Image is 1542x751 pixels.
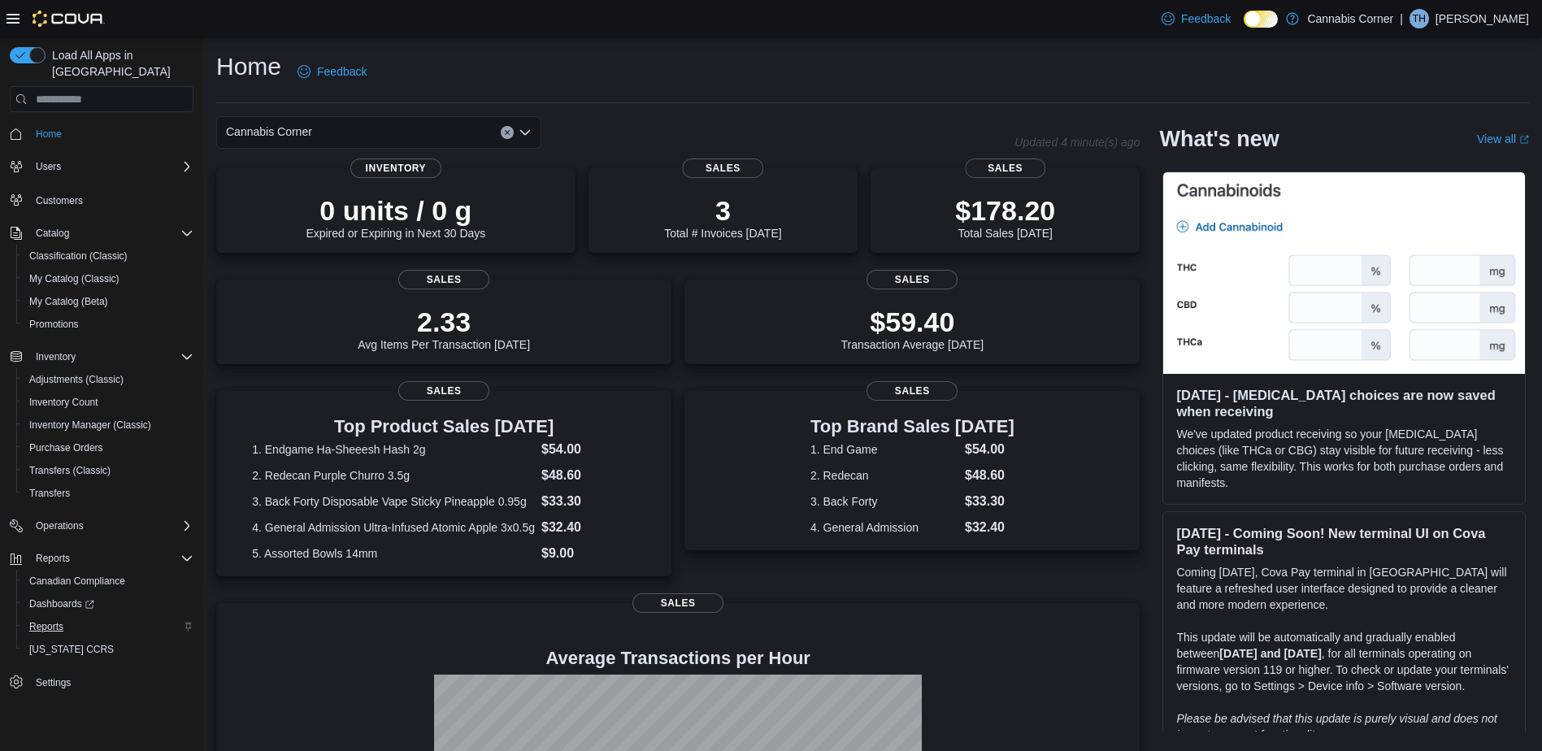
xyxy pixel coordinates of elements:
a: Transfers [23,484,76,503]
span: Settings [36,676,71,689]
dt: 2. Redecan [810,467,958,484]
span: Catalog [36,227,69,240]
p: 0 units / 0 g [306,194,485,227]
button: Inventory [29,347,82,367]
button: Reports [29,549,76,568]
button: Open list of options [519,126,532,139]
dt: 4. General Admission [810,519,958,536]
span: Canadian Compliance [29,575,125,588]
dd: $32.40 [965,518,1014,537]
p: We've updated product receiving so your [MEDICAL_DATA] choices (like THCa or CBG) stay visible fo... [1176,426,1512,491]
span: Feedback [317,63,367,80]
dt: 3. Back Forty [810,493,958,510]
span: Adjustments (Classic) [29,373,124,386]
span: Classification (Classic) [29,250,128,263]
span: Settings [29,672,193,692]
span: Sales [398,270,489,289]
p: 2.33 [358,306,530,338]
span: Classification (Classic) [23,246,193,266]
h3: Top Brand Sales [DATE] [810,417,1014,436]
h1: Home [216,50,281,83]
span: Customers [29,189,193,210]
p: Coming [DATE], Cova Pay terminal in [GEOGRAPHIC_DATA] will feature a refreshed user interface des... [1176,564,1512,613]
span: Inventory Manager (Classic) [29,419,151,432]
button: Reports [16,615,200,638]
button: Catalog [29,224,76,243]
button: Catalog [3,222,200,245]
h3: [DATE] - [MEDICAL_DATA] choices are now saved when receiving [1176,387,1512,419]
span: Users [36,160,61,173]
p: [PERSON_NAME] [1436,9,1529,28]
button: Inventory [3,345,200,368]
a: Canadian Compliance [23,571,132,591]
span: Sales [867,270,958,289]
span: Sales [632,593,723,613]
a: Inventory Manager (Classic) [23,415,158,435]
p: | [1400,9,1403,28]
span: Promotions [29,318,79,331]
button: Inventory Count [16,391,200,414]
a: Feedback [291,55,373,88]
span: Inventory Manager (Classic) [23,415,193,435]
a: [US_STATE] CCRS [23,640,120,659]
span: Transfers [29,487,70,500]
span: Cannabis Corner [226,122,312,141]
span: TH [1413,9,1426,28]
dt: 2. Redecan Purple Churro 3.5g [252,467,535,484]
span: Purchase Orders [29,441,103,454]
a: Purchase Orders [23,438,110,458]
span: Inventory [350,158,441,178]
span: My Catalog (Classic) [23,269,193,289]
button: Inventory Manager (Classic) [16,414,200,436]
div: Total Sales [DATE] [955,194,1055,240]
p: Updated 4 minute(s) ago [1014,136,1140,149]
button: Transfers (Classic) [16,459,200,482]
button: Adjustments (Classic) [16,368,200,391]
button: Transfers [16,482,200,505]
dd: $32.40 [541,518,636,537]
span: Washington CCRS [23,640,193,659]
span: Catalog [29,224,193,243]
span: Purchase Orders [23,438,193,458]
button: Promotions [16,313,200,336]
dd: $48.60 [541,466,636,485]
span: Sales [398,381,489,401]
p: $178.20 [955,194,1055,227]
span: Dashboards [29,597,94,610]
span: Inventory Count [23,393,193,412]
button: My Catalog (Classic) [16,267,200,290]
a: Transfers (Classic) [23,461,117,480]
span: Inventory Count [29,396,98,409]
span: Sales [867,381,958,401]
div: Avg Items Per Transaction [DATE] [358,306,530,351]
span: Operations [29,516,193,536]
div: Transaction Average [DATE] [841,306,984,351]
em: Please be advised that this update is purely visual and does not impact payment functionality. [1176,712,1497,741]
button: Users [29,157,67,176]
span: Sales [683,158,763,178]
span: Canadian Compliance [23,571,193,591]
span: [US_STATE] CCRS [29,643,114,656]
dt: 1. Endgame Ha-Sheeesh Hash 2g [252,441,535,458]
button: Customers [3,188,200,211]
button: Settings [3,671,200,694]
dd: $48.60 [965,466,1014,485]
a: Inventory Count [23,393,105,412]
dd: $54.00 [965,440,1014,459]
dd: $33.30 [965,492,1014,511]
dt: 5. Assorted Bowls 14mm [252,545,535,562]
span: Reports [29,620,63,633]
span: Operations [36,519,84,532]
a: Promotions [23,315,85,334]
p: Cannabis Corner [1307,9,1393,28]
button: My Catalog (Beta) [16,290,200,313]
span: Customers [36,194,83,207]
button: Operations [3,514,200,537]
span: Reports [29,549,193,568]
span: My Catalog (Classic) [29,272,119,285]
button: Users [3,155,200,178]
span: Transfers (Classic) [29,464,111,477]
span: Feedback [1181,11,1231,27]
a: Adjustments (Classic) [23,370,130,389]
